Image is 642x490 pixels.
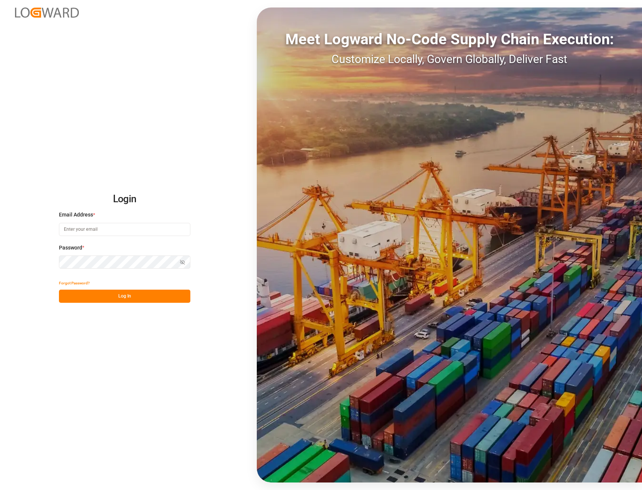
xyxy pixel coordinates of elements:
div: Meet Logward No-Code Supply Chain Execution: [257,28,642,51]
h2: Login [59,187,190,211]
button: Forgot Password? [59,277,90,290]
div: Customize Locally, Govern Globally, Deliver Fast [257,51,642,68]
span: Email Address [59,211,93,219]
input: Enter your email [59,223,190,236]
span: Password [59,244,82,252]
button: Log In [59,290,190,303]
img: Logward_new_orange.png [15,8,79,18]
